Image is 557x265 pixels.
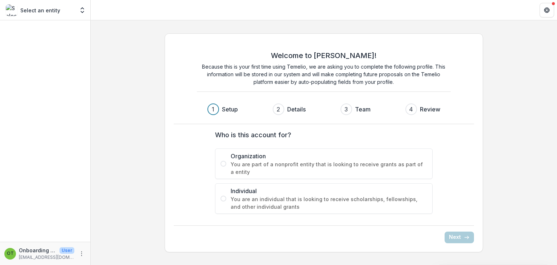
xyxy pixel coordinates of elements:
[207,103,440,115] div: Progress
[445,232,474,243] button: Next
[540,3,554,17] button: Get Help
[77,3,87,17] button: Open entity switcher
[19,246,57,254] p: Onboarding Test
[197,63,451,86] p: Because this is your first time using Temelio, we are asking you to complete the following profil...
[215,130,428,140] label: Who is this account for?
[355,105,371,114] h3: Team
[231,160,427,176] span: You are part of a nonprofit entity that is looking to receive grants as part of a entity
[222,105,238,114] h3: Setup
[231,195,427,211] span: You are an individual that is looking to receive scholarships, fellowships, and other individual ...
[271,51,376,60] h2: Welcome to [PERSON_NAME]!
[7,251,14,256] div: Onboarding Test
[344,105,348,114] div: 3
[6,4,17,16] img: Select an entity
[77,249,86,258] button: More
[59,247,74,254] p: User
[19,254,74,261] p: [EMAIL_ADDRESS][DOMAIN_NAME]
[231,152,427,160] span: Organization
[409,105,413,114] div: 4
[277,105,280,114] div: 2
[212,105,214,114] div: 1
[20,7,60,14] p: Select an entity
[231,187,427,195] span: Individual
[287,105,306,114] h3: Details
[420,105,440,114] h3: Review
